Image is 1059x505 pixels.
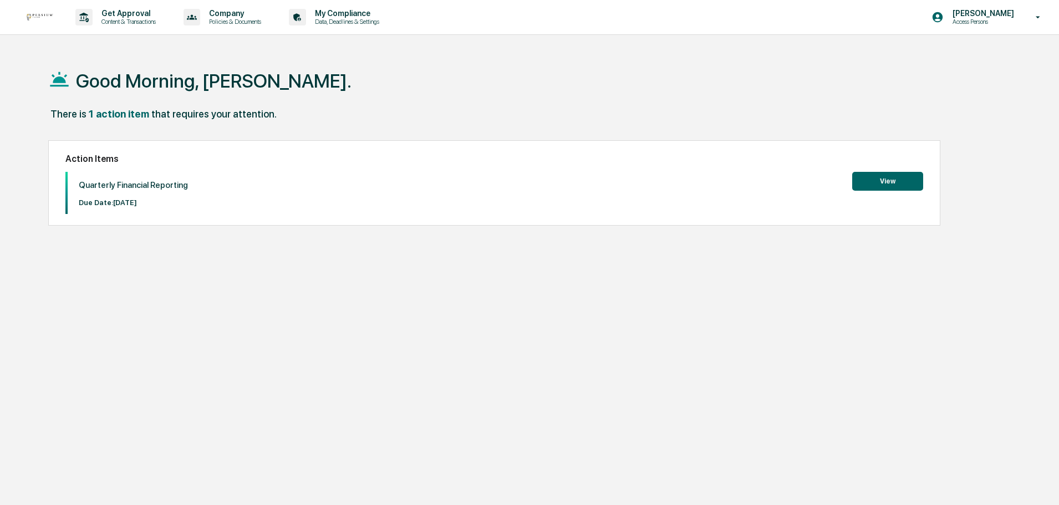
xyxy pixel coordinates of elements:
[944,18,1020,25] p: Access Persons
[200,18,267,25] p: Policies & Documents
[79,180,188,190] p: Quarterly Financial Reporting
[852,172,923,191] button: View
[50,108,86,120] div: There is
[27,14,53,21] img: logo
[306,18,385,25] p: Data, Deadlines & Settings
[852,175,923,186] a: View
[200,9,267,18] p: Company
[89,108,149,120] div: 1 action item
[151,108,277,120] div: that requires your attention.
[93,9,161,18] p: Get Approval
[76,70,352,92] h1: Good Morning, [PERSON_NAME].
[306,9,385,18] p: My Compliance
[79,198,188,207] p: Due Date: [DATE]
[65,154,923,164] h2: Action Items
[944,9,1020,18] p: [PERSON_NAME]
[93,18,161,25] p: Content & Transactions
